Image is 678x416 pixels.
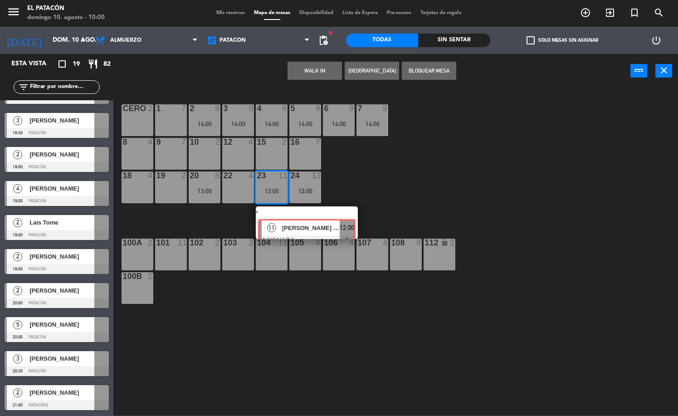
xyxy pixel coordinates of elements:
[249,171,254,180] div: 4
[103,59,111,69] span: 82
[148,239,153,247] div: 2
[122,138,123,146] div: 8
[181,171,187,180] div: 2
[148,272,153,280] div: 2
[318,35,329,46] span: pending_actions
[189,121,220,127] div: 14:00
[223,171,224,180] div: 22
[29,116,94,125] span: [PERSON_NAME]
[654,7,664,18] i: search
[249,10,295,15] span: Mapa de mesas
[580,7,591,18] i: add_circle_outline
[13,286,22,295] span: 2
[7,5,20,19] i: menu
[5,59,65,69] div: Esta vista
[223,239,224,247] div: 103
[289,188,321,194] div: 12:00
[29,150,94,159] span: [PERSON_NAME]
[29,184,94,193] span: [PERSON_NAME]
[13,150,22,159] span: 2
[215,239,220,247] div: 2
[441,239,449,246] i: lock
[383,104,388,113] div: 9
[27,13,105,22] div: domingo 10. agosto - 10:00
[290,239,291,247] div: 105
[27,4,105,13] div: El Patacón
[383,239,388,247] div: 4
[189,188,220,194] div: 13:00
[249,104,254,113] div: 9
[148,171,153,180] div: 4
[57,59,68,69] i: crop_square
[288,62,342,80] button: WALK IN
[416,10,466,15] span: Tarjetas de regalo
[13,252,22,261] span: 2
[13,184,22,193] span: 4
[29,354,94,363] span: [PERSON_NAME]
[416,239,422,247] div: 8
[212,10,249,15] span: Mis reservas
[110,37,141,44] span: Almuerzo
[605,7,615,18] i: exit_to_app
[215,171,220,180] div: 8
[215,138,220,146] div: 2
[122,171,123,180] div: 18
[402,62,456,80] button: Bloquear Mesa
[630,64,647,78] button: power_input
[223,104,224,113] div: 3
[382,10,416,15] span: Pre-acceso
[651,35,662,46] i: power_settings_new
[13,354,22,363] span: 3
[655,64,672,78] button: close
[323,121,355,127] div: 14:00
[282,138,288,146] div: 2
[13,320,22,329] span: 5
[122,104,123,113] div: CERO
[634,65,644,76] i: power_input
[357,104,358,113] div: 7
[181,138,187,146] div: 7
[338,10,382,15] span: Lista de Espera
[328,30,333,35] span: fiber_manual_record
[13,218,22,227] span: 2
[178,239,187,247] div: 11
[256,188,288,194] div: 12:00
[349,239,355,247] div: 4
[78,35,88,46] i: arrow_drop_down
[290,171,291,180] div: 24
[29,388,94,397] span: [PERSON_NAME]
[316,104,321,113] div: 9
[222,121,254,127] div: 14:00
[249,138,254,146] div: 4
[356,121,388,127] div: 14:00
[215,104,220,113] div: 9
[122,239,123,247] div: 100a
[527,36,598,44] label: Solo mesas sin asignar
[316,138,321,146] div: 7
[181,104,187,113] div: 7
[29,218,94,227] span: Lais Tome
[29,252,94,261] span: [PERSON_NAME]
[219,37,246,44] span: Patacón
[249,239,254,247] div: 2
[629,7,640,18] i: turned_in_not
[223,138,224,146] div: 12
[278,239,288,247] div: 11
[13,388,22,397] span: 2
[289,121,321,127] div: 14:00
[527,36,535,44] span: check_box_outline_blank
[450,239,455,247] div: 2
[18,82,29,93] i: filter_list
